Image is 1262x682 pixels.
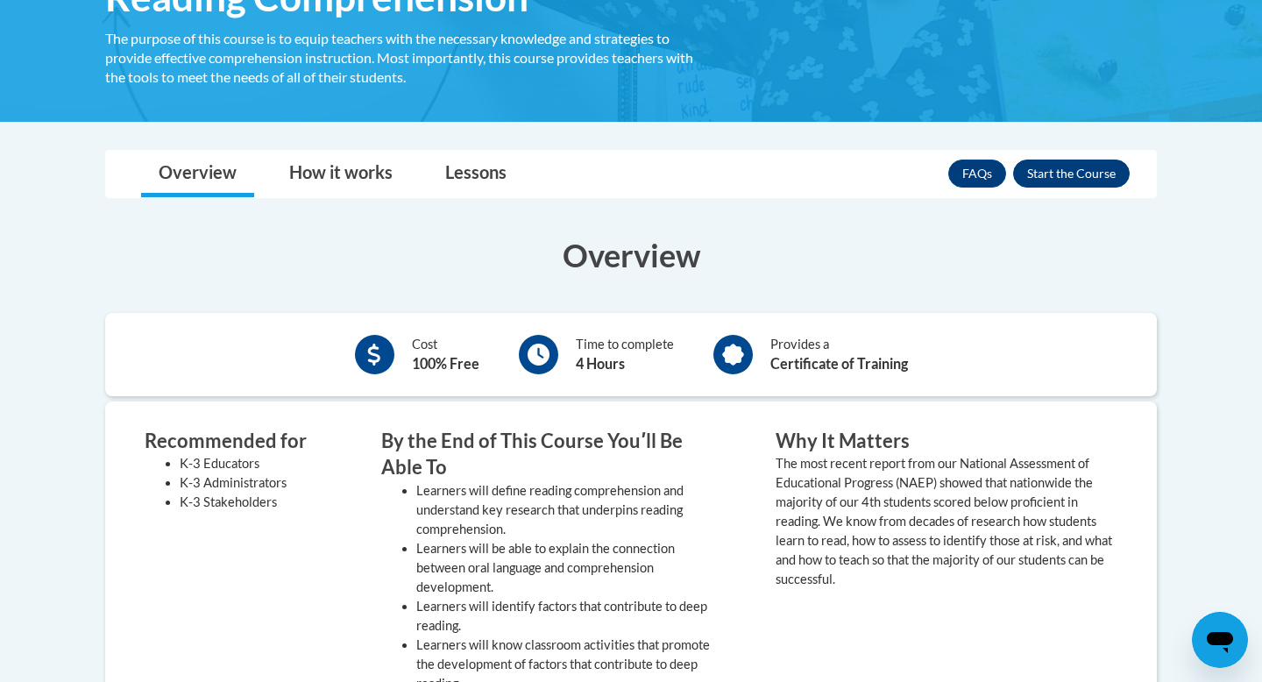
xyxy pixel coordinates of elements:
div: Cost [412,335,479,374]
li: K-3 Educators [180,454,329,473]
a: Overview [141,151,254,197]
a: FAQs [948,160,1006,188]
li: K-3 Administrators [180,473,329,493]
li: Learners will be able to explain the connection between oral language and comprehension development. [416,539,723,597]
b: 100% Free [412,355,479,372]
li: K-3 Stakeholders [180,493,329,512]
h3: Recommended for [145,428,329,455]
h3: By the End of This Course Youʹll Be Able To [381,428,723,482]
a: How it works [272,151,410,197]
h3: Overview [105,233,1157,277]
div: Provides a [770,335,908,374]
b: 4 Hours [576,355,625,372]
b: Certificate of Training [770,355,908,372]
div: Time to complete [576,335,674,374]
a: Lessons [428,151,524,197]
button: Enroll [1013,160,1130,188]
li: Learners will define reading comprehension and understand key research that underpins reading com... [416,481,723,539]
div: The purpose of this course is to equip teachers with the necessary knowledge and strategies to pr... [105,29,710,87]
h3: Why It Matters [776,428,1117,455]
value: The most recent report from our National Assessment of Educational Progress (NAEP) showed that na... [776,456,1112,586]
li: Learners will identify factors that contribute to deep reading. [416,597,723,636]
iframe: Button to launch messaging window [1192,612,1248,668]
